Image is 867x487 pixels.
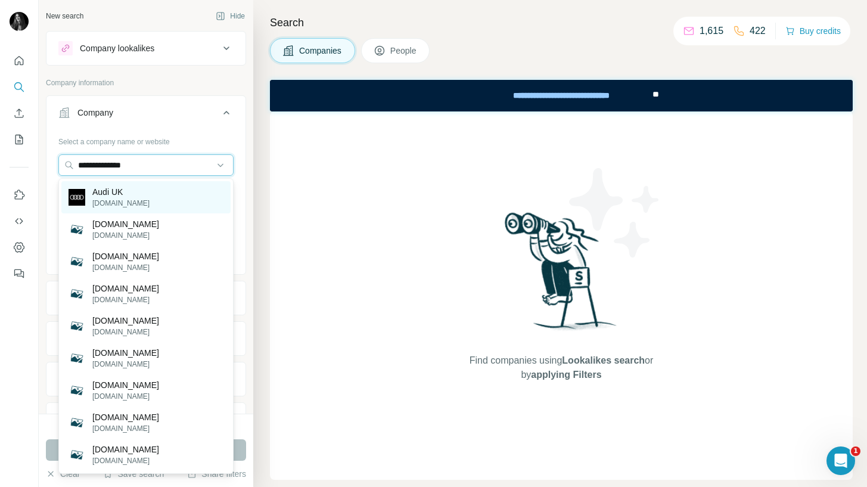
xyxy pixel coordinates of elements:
img: buyyouraudi.co.uk [69,221,85,238]
button: Clear [46,468,80,480]
img: mackenziesvwaudi.co.uk [69,414,85,431]
button: Quick start [10,50,29,72]
img: Avatar [10,12,29,31]
iframe: Banner [270,80,853,111]
span: Find companies using or by [466,353,657,382]
span: Lookalikes search [562,355,645,365]
button: HQ location [46,324,246,353]
img: northamptonaudi.co.uk [69,286,85,302]
button: My lists [10,129,29,150]
img: kingslynn-audi.co.uk [69,446,85,463]
img: mynewaudi.co.uk [69,350,85,367]
span: People [390,45,418,57]
p: [DOMAIN_NAME] [92,443,159,455]
p: [DOMAIN_NAME] [92,230,159,241]
img: Surfe Illustration - Stars [561,159,669,266]
div: Company lookalikes [80,42,154,54]
button: Industry [46,284,246,312]
button: Company lookalikes [46,34,246,63]
p: [DOMAIN_NAME] [92,455,159,466]
div: Company [77,107,113,119]
p: [DOMAIN_NAME] [92,262,159,273]
button: Employees (size) [46,405,246,434]
button: Enrich CSV [10,103,29,124]
p: [DOMAIN_NAME] [92,250,159,262]
button: Save search [103,468,164,480]
button: Annual revenue ($) [46,365,246,393]
span: 1 [851,446,860,456]
div: Select a company name or website [58,132,234,147]
p: [DOMAIN_NAME] [92,218,159,230]
img: bostonaudi.co.uk [69,253,85,270]
p: [DOMAIN_NAME] [92,283,159,294]
p: [DOMAIN_NAME] [92,198,150,209]
button: Share filters [187,468,246,480]
p: [DOMAIN_NAME] [92,411,159,423]
p: [DOMAIN_NAME] [92,294,159,305]
p: [DOMAIN_NAME] [92,359,159,370]
img: Surfe Illustration - Woman searching with binoculars [499,209,623,342]
img: Audi UK [69,189,85,206]
p: Company information [46,77,246,88]
p: [DOMAIN_NAME] [92,423,159,434]
button: Hide [207,7,253,25]
h4: Search [270,14,853,31]
button: Buy credits [785,23,841,39]
span: Companies [299,45,343,57]
button: Search [10,76,29,98]
iframe: Intercom live chat [826,446,855,475]
p: [DOMAIN_NAME] [92,327,159,337]
p: Audi UK [92,186,150,198]
button: Dashboard [10,237,29,258]
p: 422 [750,24,766,38]
p: [DOMAIN_NAME] [92,315,159,327]
button: Company [46,98,246,132]
img: project-audi.co.uk [69,318,85,334]
p: [DOMAIN_NAME] [92,379,159,391]
button: Use Surfe on LinkedIn [10,184,29,206]
button: Use Surfe API [10,210,29,232]
img: hhsaudi.co.uk [69,382,85,399]
span: applying Filters [531,370,601,380]
button: Feedback [10,263,29,284]
p: [DOMAIN_NAME] [92,391,159,402]
div: New search [46,11,83,21]
p: [DOMAIN_NAME] [92,347,159,359]
p: 1,615 [700,24,723,38]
